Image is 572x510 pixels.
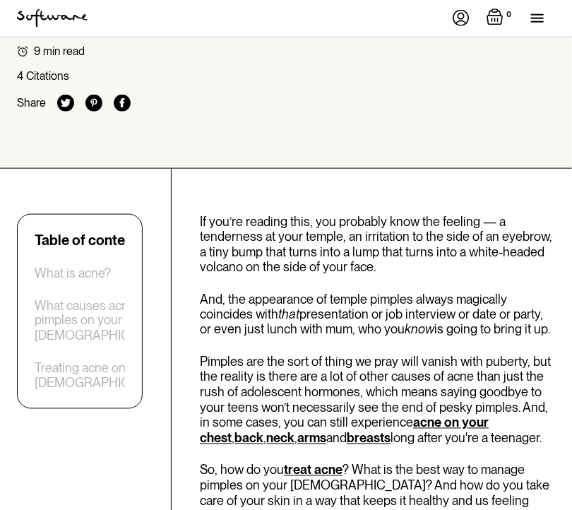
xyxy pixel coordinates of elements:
a: treat acne [284,463,342,478]
a: What is acne? [35,266,111,281]
div: 9 [34,45,40,58]
a: breasts [347,431,391,446]
p: Pimples are the sort of thing we pray will vanish with puberty, but the reality is there are a lo... [200,355,555,446]
em: that [278,307,299,322]
a: Treating acne on your [DEMOGRAPHIC_DATA] [35,361,177,391]
a: neck [266,431,294,446]
div: 4 [17,69,23,83]
p: And, the appearance of temple pimples always magically coincides with presentation or job intervi... [200,292,555,338]
a: acne on your chest [200,415,489,446]
a: back [234,431,263,446]
a: What causes acne and pimples on your [DEMOGRAPHIC_DATA]? [35,298,177,344]
div: Table of contents [35,232,145,249]
em: know [405,322,434,337]
div: Share [17,96,46,109]
a: arms [297,431,326,446]
p: If you’re reading this, you probably know the feeling — a tenderness at your temple, an irritatio... [200,214,555,275]
div: 0 [504,8,514,21]
img: Software Logo [17,9,88,28]
a: Open empty cart [487,8,514,28]
img: twitter icon [57,95,74,112]
img: pinterest icon [85,95,102,112]
div: min read [43,45,85,58]
div: Citations [26,69,69,83]
a: home [17,9,88,28]
img: facebook icon [114,95,131,112]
